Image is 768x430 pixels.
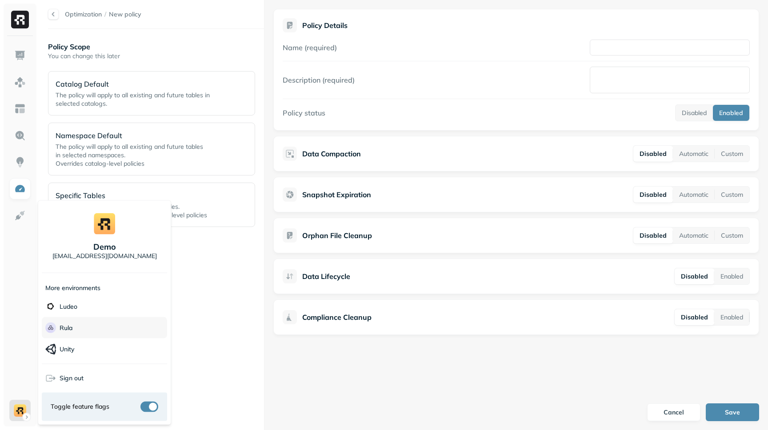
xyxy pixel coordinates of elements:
[93,242,116,252] p: demo
[94,213,115,235] img: demo
[60,323,72,332] p: Rula
[45,301,56,312] img: Ludeo
[45,284,100,292] p: More environments
[51,402,109,411] span: Toggle feature flags
[60,345,74,353] p: Unity
[60,374,84,382] span: Sign out
[52,252,157,260] p: [EMAIL_ADDRESS][DOMAIN_NAME]
[60,302,77,311] p: Ludeo
[45,322,56,333] img: Rula
[45,344,56,355] img: Unity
